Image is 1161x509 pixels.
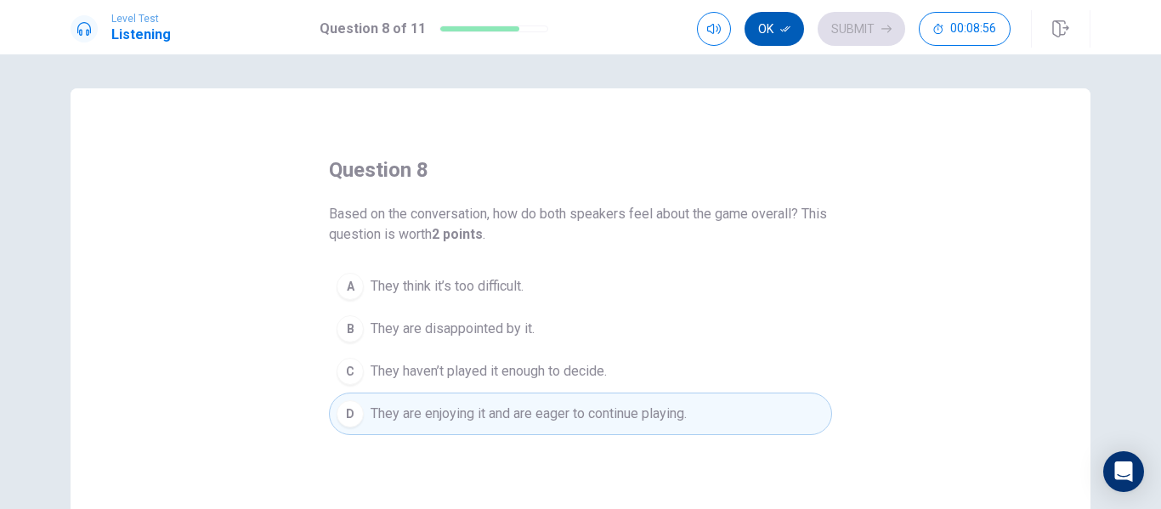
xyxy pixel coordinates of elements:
[1103,451,1144,492] div: Open Intercom Messenger
[329,393,832,435] button: DThey are enjoying it and are eager to continue playing.
[337,358,364,385] div: C
[371,319,535,339] span: They are disappointed by it.
[432,226,483,242] b: 2 points
[337,273,364,300] div: A
[320,19,426,39] h1: Question 8 of 11
[371,276,524,297] span: They think it’s too difficult.
[329,156,428,184] h4: question 8
[329,265,832,308] button: AThey think it’s too difficult.
[337,400,364,427] div: D
[337,315,364,342] div: B
[950,22,996,36] span: 00:08:56
[329,308,832,350] button: BThey are disappointed by it.
[919,12,1011,46] button: 00:08:56
[111,13,171,25] span: Level Test
[329,350,832,393] button: CThey haven’t played it enough to decide.
[371,404,687,424] span: They are enjoying it and are eager to continue playing.
[371,361,607,382] span: They haven’t played it enough to decide.
[745,12,804,46] button: Ok
[329,204,832,245] span: Based on the conversation, how do both speakers feel about the game overall? This question is wor...
[111,25,171,45] h1: Listening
